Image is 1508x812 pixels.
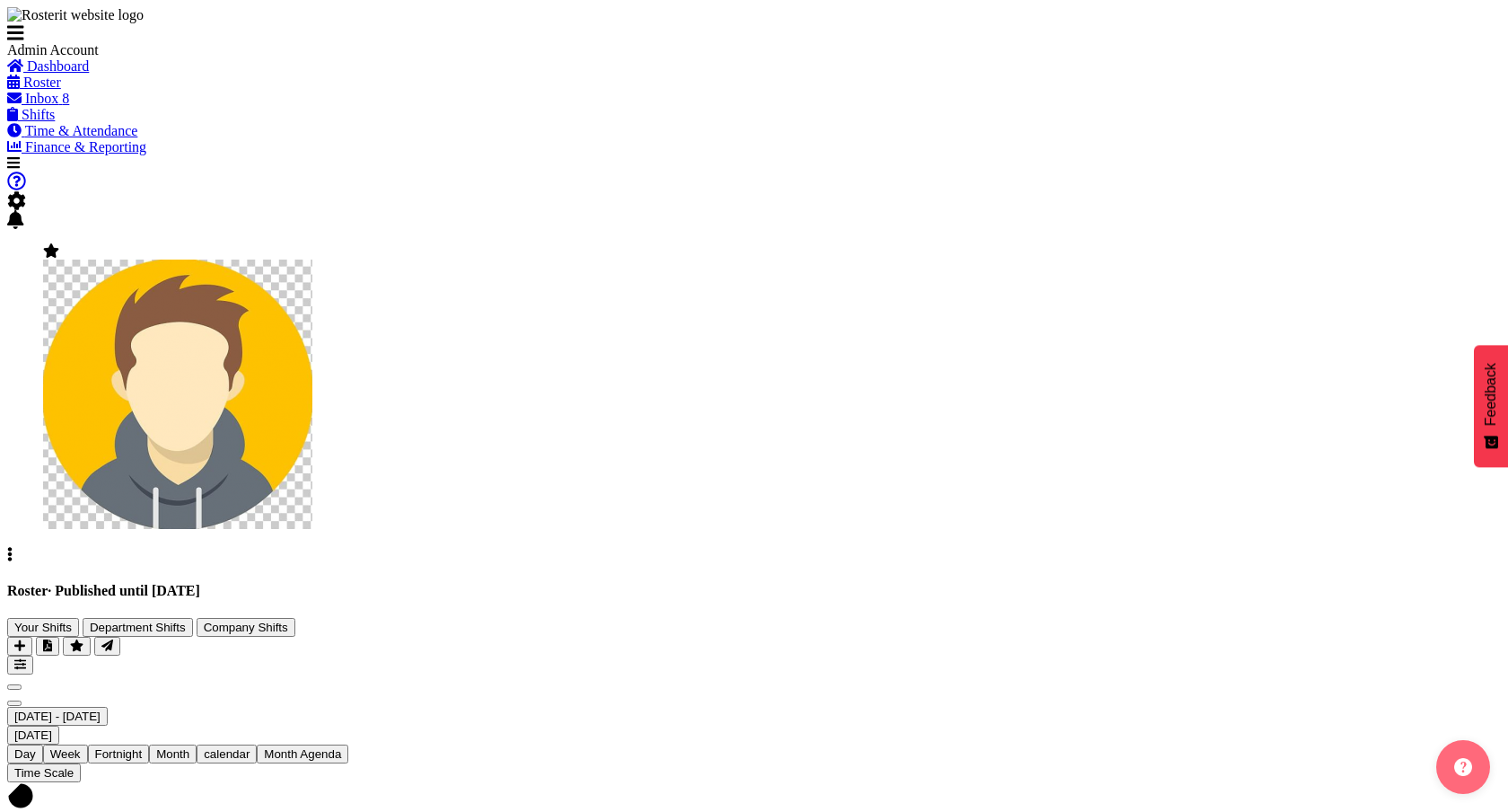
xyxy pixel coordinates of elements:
[50,747,81,761] span: Week
[83,618,193,637] button: Department Shifts
[14,728,52,742] span: [DATE]
[90,621,186,634] span: Department Shifts
[43,745,88,763] button: Timeline Week
[7,139,146,154] a: Finance & Reporting
[197,618,295,637] button: Company Shifts
[7,618,79,637] button: Your Shifts
[22,107,55,122] span: Shifts
[36,637,59,656] button: Download a PDF of the roster according to the set date range.
[204,747,250,761] span: calendar
[156,747,189,761] span: Month
[7,637,32,656] button: Add a new shift
[25,139,146,154] span: Finance & Reporting
[7,726,59,745] button: Today
[25,91,58,106] span: Inbox
[7,91,69,106] a: Inbox 8
[197,745,257,763] button: Month
[7,701,22,706] button: Next
[7,707,1501,726] div: September 22 - 28, 2025
[63,637,91,656] button: Highlight an important date within the roster.
[14,710,101,723] span: [DATE] - [DATE]
[264,747,341,761] span: Month Agenda
[14,747,36,761] span: Day
[7,675,1501,691] div: previous period
[88,745,150,763] button: Fortnight
[7,107,55,122] a: Shifts
[7,7,144,23] img: Rosterit website logo
[7,583,1501,599] h4: Roster
[149,745,197,763] button: Timeline Month
[1474,345,1508,467] button: Feedback - Show survey
[7,58,89,74] a: Dashboard
[257,745,348,763] button: Month Agenda
[7,684,22,690] button: Previous
[23,75,61,90] span: Roster
[7,75,61,90] a: Roster
[95,747,143,761] span: Fortnight
[204,621,288,634] span: Company Shifts
[48,583,200,598] span: · Published until [DATE]
[14,766,74,780] span: Time Scale
[1483,363,1499,426] span: Feedback
[7,42,276,58] div: Admin Account
[62,91,69,106] span: 8
[25,123,138,138] span: Time & Attendance
[7,707,108,726] button: September 2025
[1454,758,1472,776] img: help-xxl-2.png
[7,691,1501,707] div: next period
[7,123,137,138] a: Time & Attendance
[14,621,72,634] span: Your Shifts
[94,637,120,656] button: Send a list of all shifts for the selected filtered period to all rostered employees.
[27,58,89,74] span: Dashboard
[43,260,312,529] img: admin-rosteritf9cbda91fdf824d97c9d6345b1f660ea.png
[7,656,33,675] button: Filter Shifts
[7,745,43,763] button: Timeline Day
[7,763,81,782] button: Time Scale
